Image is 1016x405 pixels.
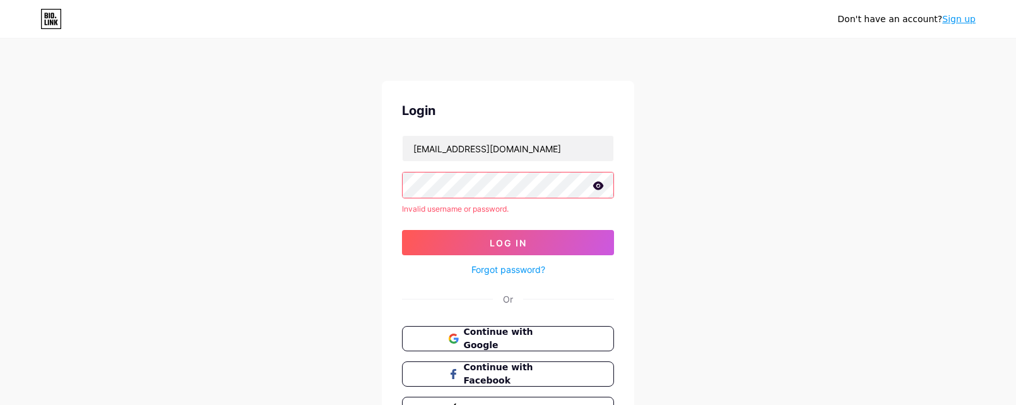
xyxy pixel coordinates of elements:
[503,293,513,306] div: Or
[402,203,614,215] div: Invalid username or password.
[464,325,568,352] span: Continue with Google
[402,361,614,387] button: Continue with Facebook
[471,263,545,276] a: Forgot password?
[942,14,976,24] a: Sign up
[490,238,527,248] span: Log In
[402,230,614,255] button: Log In
[402,101,614,120] div: Login
[464,361,568,387] span: Continue with Facebook
[403,136,613,161] input: Username
[402,326,614,351] button: Continue with Google
[837,13,976,26] div: Don't have an account?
